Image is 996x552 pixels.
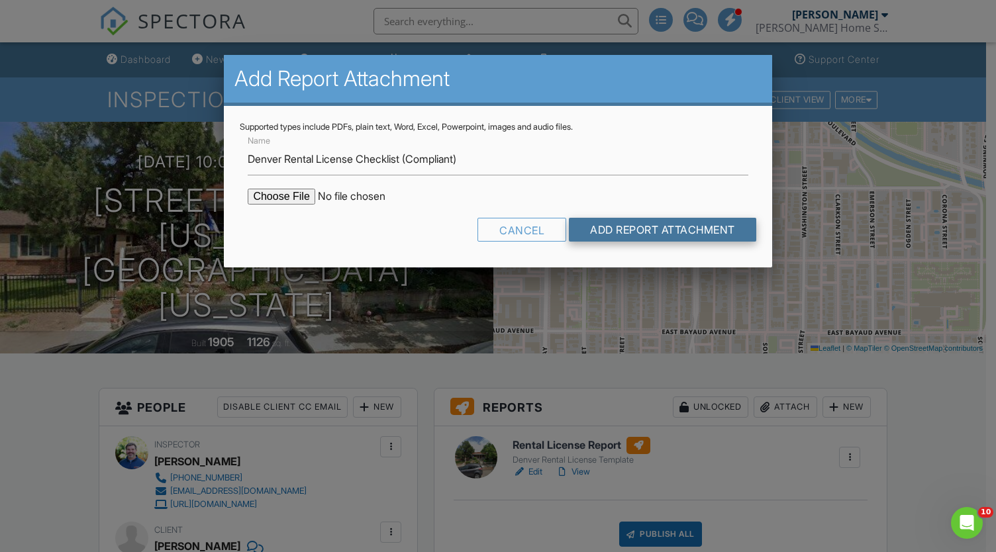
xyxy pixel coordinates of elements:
[978,507,993,518] span: 10
[477,218,566,242] div: Cancel
[569,218,756,242] input: Add Report Attachment
[248,135,270,147] label: Name
[240,122,756,132] div: Supported types include PDFs, plain text, Word, Excel, Powerpoint, images and audio files.
[951,507,983,539] iframe: Intercom live chat
[234,66,761,92] h2: Add Report Attachment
